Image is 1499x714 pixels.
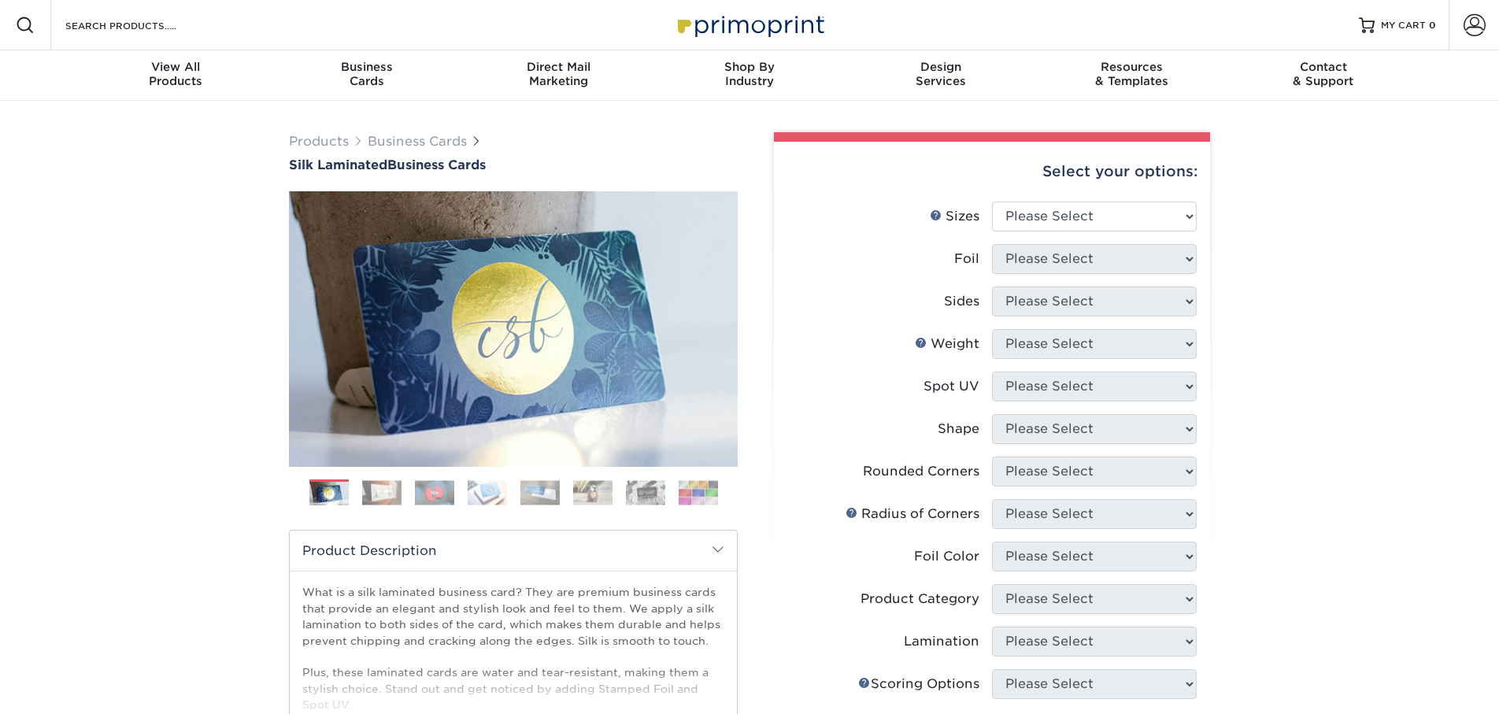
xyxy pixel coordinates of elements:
[938,420,979,438] div: Shape
[290,531,737,571] h2: Product Description
[1227,60,1419,74] span: Contact
[1036,60,1227,88] div: & Templates
[463,60,654,74] span: Direct Mail
[1036,50,1227,101] a: Resources& Templates
[845,60,1036,88] div: Services
[845,50,1036,101] a: DesignServices
[1227,60,1419,88] div: & Support
[923,377,979,396] div: Spot UV
[289,157,387,172] span: Silk Laminated
[1227,50,1419,101] a: Contact& Support
[362,480,402,505] img: Business Cards 02
[289,105,738,553] img: Silk Laminated 01
[64,16,217,35] input: SEARCH PRODUCTS.....
[272,50,463,101] a: BusinessCards
[1429,20,1436,31] span: 0
[289,157,738,172] a: Silk LaminatedBusiness Cards
[272,60,463,88] div: Cards
[915,335,979,353] div: Weight
[626,480,665,505] img: Business Cards 07
[846,505,979,523] div: Radius of Corners
[654,60,846,74] span: Shop By
[787,142,1197,202] div: Select your options:
[930,207,979,226] div: Sizes
[463,60,654,88] div: Marketing
[520,480,560,505] img: Business Cards 05
[1381,19,1426,32] span: MY CART
[954,250,979,268] div: Foil
[289,157,738,172] h1: Business Cards
[654,50,846,101] a: Shop ByIndustry
[904,632,979,651] div: Lamination
[289,134,349,149] a: Products
[858,675,979,694] div: Scoring Options
[914,547,979,566] div: Foil Color
[80,60,272,88] div: Products
[1036,60,1227,74] span: Resources
[573,480,613,505] img: Business Cards 06
[654,60,846,88] div: Industry
[463,50,654,101] a: Direct MailMarketing
[944,292,979,311] div: Sides
[80,60,272,74] span: View All
[679,480,718,505] img: Business Cards 08
[468,480,507,505] img: Business Cards 04
[671,8,828,42] img: Primoprint
[272,60,463,74] span: Business
[863,462,979,481] div: Rounded Corners
[861,590,979,609] div: Product Category
[845,60,1036,74] span: Design
[368,134,467,149] a: Business Cards
[415,480,454,505] img: Business Cards 03
[309,474,349,513] img: Business Cards 01
[80,50,272,101] a: View AllProducts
